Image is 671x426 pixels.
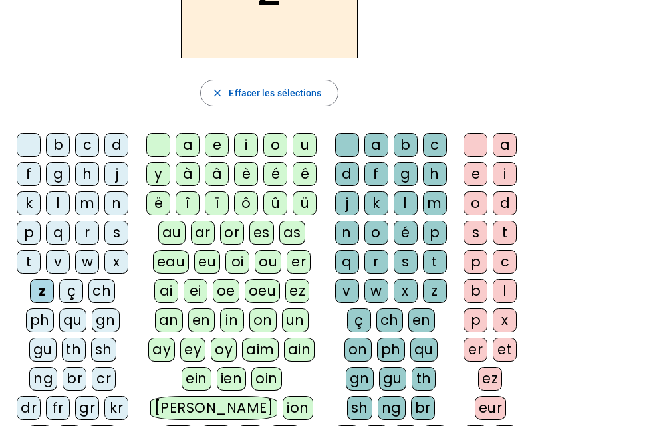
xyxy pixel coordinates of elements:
[155,308,183,332] div: an
[17,191,41,215] div: k
[423,250,447,274] div: t
[394,162,418,186] div: g
[464,279,487,303] div: b
[263,191,287,215] div: û
[17,396,41,420] div: dr
[46,221,70,245] div: q
[176,162,200,186] div: à
[364,191,388,215] div: k
[146,191,170,215] div: ë
[146,162,170,186] div: y
[234,191,258,215] div: ô
[17,162,41,186] div: f
[92,367,116,391] div: cr
[347,396,372,420] div: sh
[104,162,128,186] div: j
[493,162,517,186] div: i
[148,338,175,362] div: ay
[46,191,70,215] div: l
[378,396,406,420] div: ng
[30,279,54,303] div: z
[464,250,487,274] div: p
[279,221,305,245] div: as
[220,308,244,332] div: in
[293,191,317,215] div: ü
[92,308,120,332] div: gn
[249,308,277,332] div: on
[423,162,447,186] div: h
[75,133,99,157] div: c
[364,221,388,245] div: o
[255,250,281,274] div: ou
[293,162,317,186] div: ê
[213,279,239,303] div: oe
[335,221,359,245] div: n
[493,250,517,274] div: c
[493,308,517,332] div: x
[364,250,388,274] div: r
[464,162,487,186] div: e
[217,367,247,391] div: ien
[493,133,517,157] div: a
[75,191,99,215] div: m
[26,308,54,332] div: ph
[394,191,418,215] div: l
[335,191,359,215] div: j
[180,338,205,362] div: ey
[263,133,287,157] div: o
[75,396,99,420] div: gr
[412,367,436,391] div: th
[335,279,359,303] div: v
[153,250,190,274] div: eau
[75,162,99,186] div: h
[59,279,83,303] div: ç
[464,191,487,215] div: o
[211,87,223,99] mat-icon: close
[17,250,41,274] div: t
[104,191,128,215] div: n
[194,250,220,274] div: eu
[249,221,274,245] div: es
[344,338,372,362] div: on
[75,250,99,274] div: w
[493,279,517,303] div: l
[46,396,70,420] div: fr
[200,80,338,106] button: Effacer les sélections
[75,221,99,245] div: r
[493,191,517,215] div: d
[150,396,277,420] div: [PERSON_NAME]
[184,279,207,303] div: ei
[410,338,438,362] div: qu
[423,133,447,157] div: c
[423,279,447,303] div: z
[205,133,229,157] div: e
[29,338,57,362] div: gu
[182,367,211,391] div: ein
[263,162,287,186] div: é
[379,367,406,391] div: gu
[364,279,388,303] div: w
[176,133,200,157] div: a
[335,250,359,274] div: q
[394,250,418,274] div: s
[423,191,447,215] div: m
[282,308,309,332] div: un
[293,133,317,157] div: u
[234,133,258,157] div: i
[205,191,229,215] div: ï
[408,308,435,332] div: en
[104,221,128,245] div: s
[211,338,237,362] div: oy
[176,191,200,215] div: î
[346,367,374,391] div: gn
[91,338,116,362] div: sh
[158,221,186,245] div: au
[205,162,229,186] div: â
[394,221,418,245] div: é
[493,221,517,245] div: t
[364,162,388,186] div: f
[229,85,321,101] span: Effacer les sélections
[335,162,359,186] div: d
[46,250,70,274] div: v
[464,308,487,332] div: p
